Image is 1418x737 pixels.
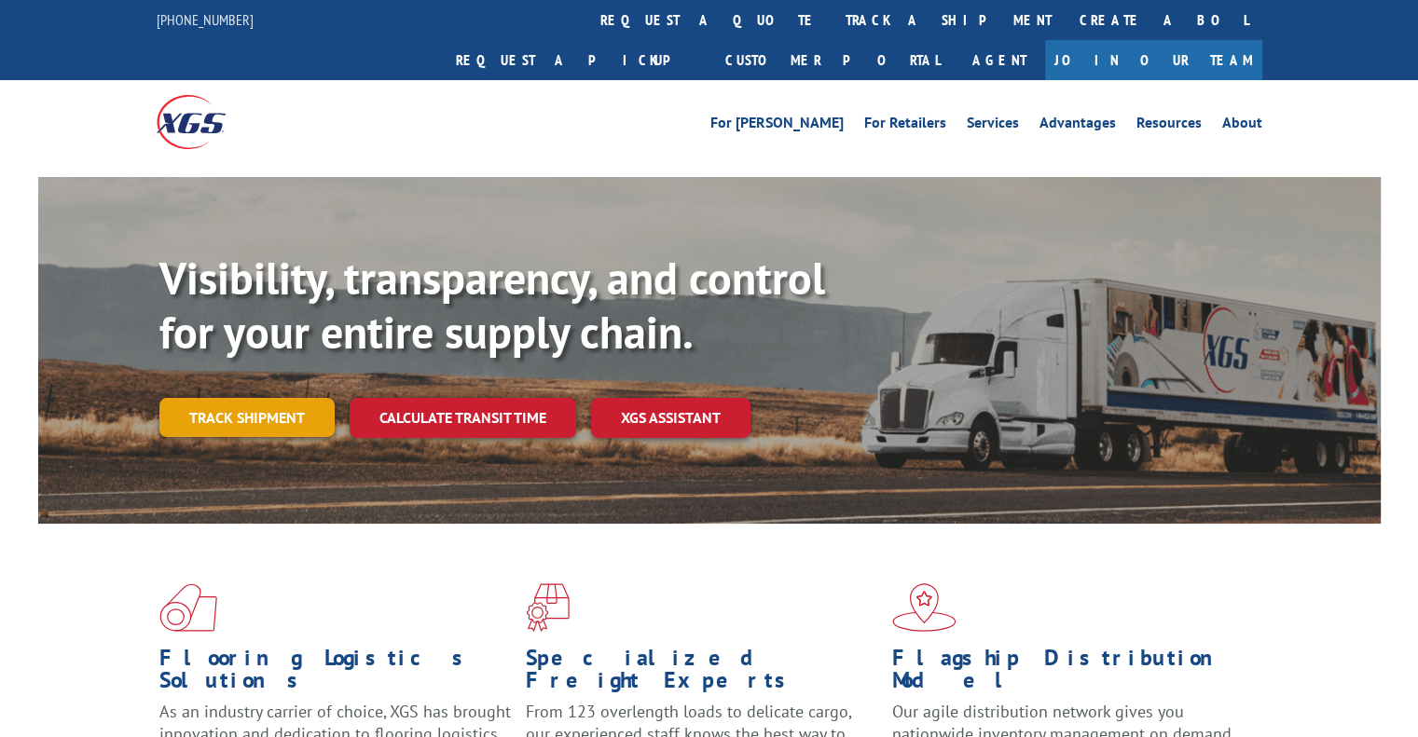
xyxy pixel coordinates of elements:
a: Customer Portal [711,40,954,80]
a: About [1222,116,1262,136]
a: Services [967,116,1019,136]
a: [PHONE_NUMBER] [157,10,254,29]
img: xgs-icon-flagship-distribution-model-red [892,583,957,632]
img: xgs-icon-total-supply-chain-intelligence-red [159,583,217,632]
a: For Retailers [864,116,946,136]
img: xgs-icon-focused-on-flooring-red [526,583,570,632]
a: Resources [1136,116,1202,136]
a: For [PERSON_NAME] [710,116,844,136]
h1: Specialized Freight Experts [526,647,878,701]
a: Calculate transit time [350,398,576,438]
a: Join Our Team [1045,40,1262,80]
b: Visibility, transparency, and control for your entire supply chain. [159,249,825,361]
h1: Flooring Logistics Solutions [159,647,512,701]
a: XGS ASSISTANT [591,398,750,438]
a: Advantages [1039,116,1116,136]
a: Track shipment [159,398,335,437]
a: Request a pickup [442,40,711,80]
h1: Flagship Distribution Model [892,647,1245,701]
a: Agent [954,40,1045,80]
